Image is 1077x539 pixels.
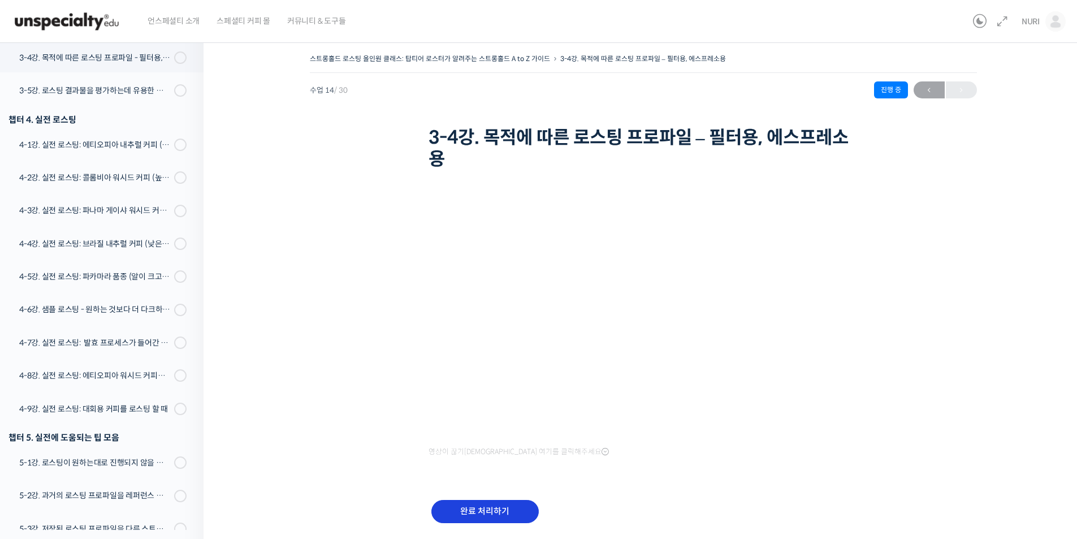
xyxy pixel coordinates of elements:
span: NURI [1022,16,1040,27]
span: 수업 14 [310,87,348,94]
div: 5-2강. 과거의 로스팅 프로파일을 레퍼런스 삼아 리뷰하는 방법 [19,489,171,502]
span: 설정 [175,376,188,385]
span: 대화 [103,376,117,385]
div: 4-3강. 실전 로스팅: 파나마 게이샤 워시드 커피 (플레이버 프로파일이 로스팅하기 까다로운 경우) [19,204,171,217]
div: 4-4강. 실전 로스팅: 브라질 내추럴 커피 (낮은 고도에서 재배되어 당분과 밀도가 낮은 경우) [19,238,171,250]
div: 4-6강. 샘플 로스팅 - 원하는 것보다 더 다크하게 로스팅 하는 이유 [19,303,171,316]
div: 4-8강. 실전 로스팅: 에티오피아 워시드 커피를 에스프레소용으로 로스팅 할 때 [19,369,171,382]
div: 5-3강. 저장된 로스팅 프로파일을 다른 스트롱홀드 로스팅 머신에서 적용할 경우에 보정하는 방법 [19,523,171,535]
div: 3-4강. 목적에 따른 로스팅 프로파일 - 필터용, 에스프레소용 [19,51,171,64]
div: 챕터 5. 실전에 도움되는 팁 모음 [8,430,187,445]
div: 진행 중 [874,81,908,98]
div: 4-1강. 실전 로스팅: 에티오피아 내추럴 커피 (당분이 많이 포함되어 있고 색이 고르지 않은 경우) [19,139,171,151]
div: 5-1강. 로스팅이 원하는대로 진행되지 않을 때, 일관성이 떨어질 때 [19,456,171,469]
span: 영상이 끊기[DEMOGRAPHIC_DATA] 여기를 클릭해주세요 [429,447,609,456]
a: 설정 [146,359,217,387]
div: 4-9강. 실전 로스팅: 대회용 커피를 로스팅 할 때 [19,403,171,415]
a: 3-4강. 목적에 따른 로스팅 프로파일 – 필터용, 에스프레소용 [560,54,726,63]
span: ← [914,83,945,98]
div: 챕터 4. 실전 로스팅 [8,112,187,127]
input: 완료 처리하기 [431,500,539,523]
div: 3-5강. 로스팅 결과물을 평가하는데 유용한 팁들 - 연수를 활용한 커핑, 커핑용 분쇄도 찾기, 로스트 레벨에 따른 QC 등 [19,84,171,97]
span: / 30 [334,85,348,95]
a: 대화 [75,359,146,387]
div: 4-7강. 실전 로스팅: 발효 프로세스가 들어간 커피를 필터용으로 로스팅 할 때 [19,337,171,349]
h1: 3-4강. 목적에 따른 로스팅 프로파일 – 필터용, 에스프레소용 [429,127,858,170]
span: 홈 [36,376,42,385]
a: 스트롱홀드 로스팅 올인원 클래스: 탑티어 로스터가 알려주는 스트롱홀드 A to Z 가이드 [310,54,550,63]
div: 4-2강. 실전 로스팅: 콜롬비아 워시드 커피 (높은 밀도와 수분율 때문에 1차 크랙에서 많은 수분을 방출하는 경우) [19,171,171,184]
a: 홈 [3,359,75,387]
div: 4-5강. 실전 로스팅: 파카마라 품종 (알이 크고 산지에서 건조가 고르게 되기 힘든 경우) [19,270,171,283]
a: ←이전 [914,81,945,98]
